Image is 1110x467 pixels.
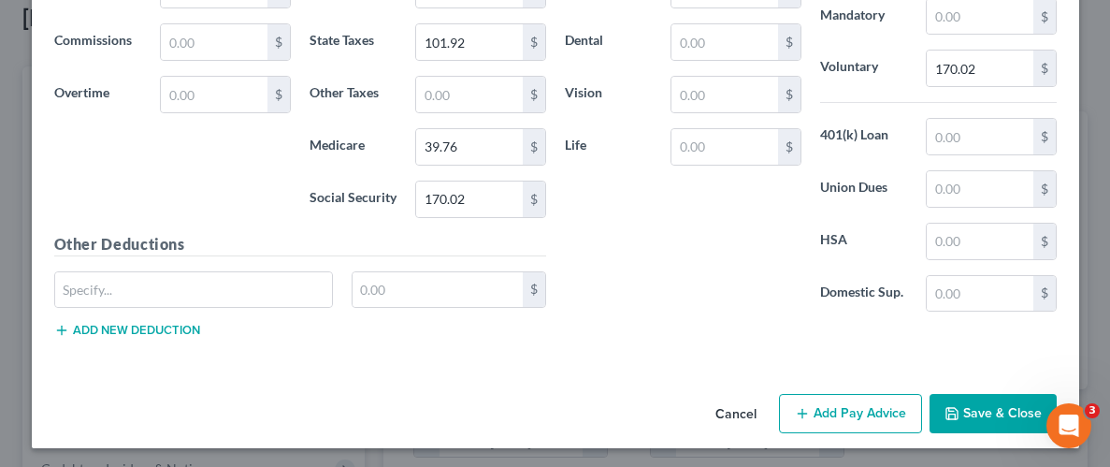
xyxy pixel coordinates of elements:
button: Add new deduction [54,323,200,338]
input: 0.00 [927,51,1032,86]
input: 0.00 [927,276,1032,312]
input: 0.00 [353,272,523,308]
div: $ [778,24,800,60]
input: 0.00 [416,182,522,217]
div: $ [1033,51,1056,86]
button: Cancel [700,396,771,433]
label: Life [555,128,662,166]
button: Add Pay Advice [779,394,922,433]
div: $ [778,77,800,112]
div: $ [523,182,545,217]
label: Overtime [45,76,151,113]
span: 3 [1085,403,1100,418]
button: Save & Close [930,394,1057,433]
h5: Other Deductions [54,233,546,256]
div: $ [1033,171,1056,207]
div: $ [1033,224,1056,259]
div: $ [267,24,290,60]
div: $ [523,272,545,308]
input: 0.00 [671,129,777,165]
div: $ [1033,276,1056,312]
input: 0.00 [927,119,1032,154]
input: Specify... [55,272,333,308]
div: $ [778,129,800,165]
input: 0.00 [416,24,522,60]
label: Other Taxes [300,76,407,113]
label: Vision [555,76,662,113]
iframe: Intercom live chat [1046,403,1091,448]
input: 0.00 [671,24,777,60]
label: State Taxes [300,23,407,61]
label: Social Security [300,181,407,218]
input: 0.00 [671,77,777,112]
label: Commissions [45,23,151,61]
input: 0.00 [161,24,267,60]
div: $ [267,77,290,112]
input: 0.00 [161,77,267,112]
label: HSA [811,223,917,260]
input: 0.00 [927,171,1032,207]
label: Medicare [300,128,407,166]
label: Voluntary [811,50,917,87]
div: $ [1033,119,1056,154]
input: 0.00 [416,129,522,165]
label: 401(k) Loan [811,118,917,155]
input: 0.00 [927,224,1032,259]
div: $ [523,77,545,112]
div: $ [523,129,545,165]
label: Domestic Sup. [811,275,917,313]
input: 0.00 [416,77,522,112]
div: $ [523,24,545,60]
label: Dental [555,23,662,61]
label: Union Dues [811,170,917,208]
